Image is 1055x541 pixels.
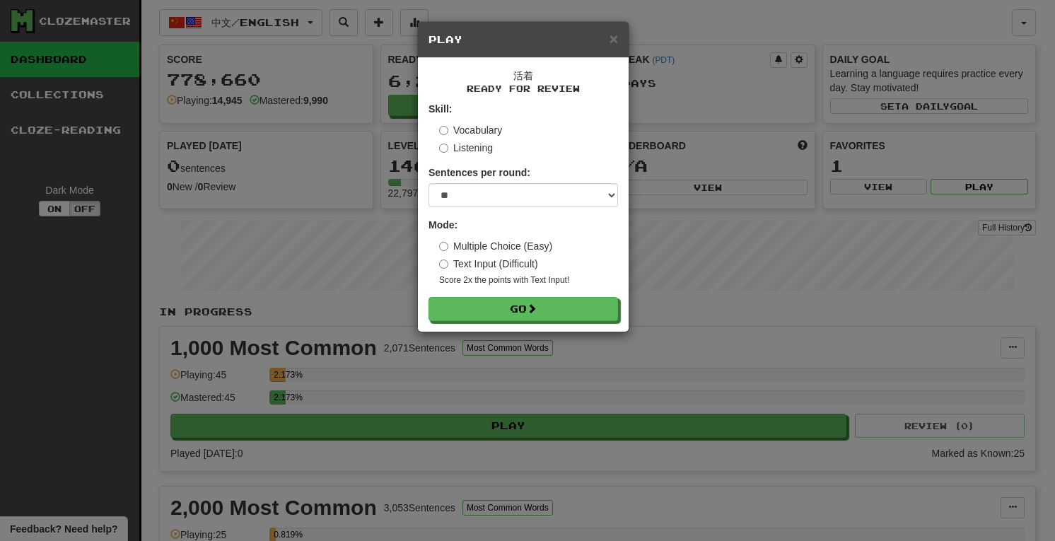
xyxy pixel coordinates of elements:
span: 活着 [513,69,533,81]
span: × [610,30,618,47]
strong: Mode: [429,219,457,231]
input: Listening [439,144,448,153]
input: Text Input (Difficult) [439,260,448,269]
input: Multiple Choice (Easy) [439,242,448,251]
label: Listening [439,141,493,155]
input: Vocabulary [439,126,448,135]
button: Close [610,31,618,46]
label: Vocabulary [439,123,502,137]
h5: Play [429,33,618,47]
label: Text Input (Difficult) [439,257,538,271]
label: Sentences per round: [429,165,530,180]
button: Go [429,297,618,321]
small: Ready for Review [429,83,618,95]
label: Multiple Choice (Easy) [439,239,552,253]
strong: Skill: [429,103,452,115]
small: Score 2x the points with Text Input ! [439,274,618,286]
